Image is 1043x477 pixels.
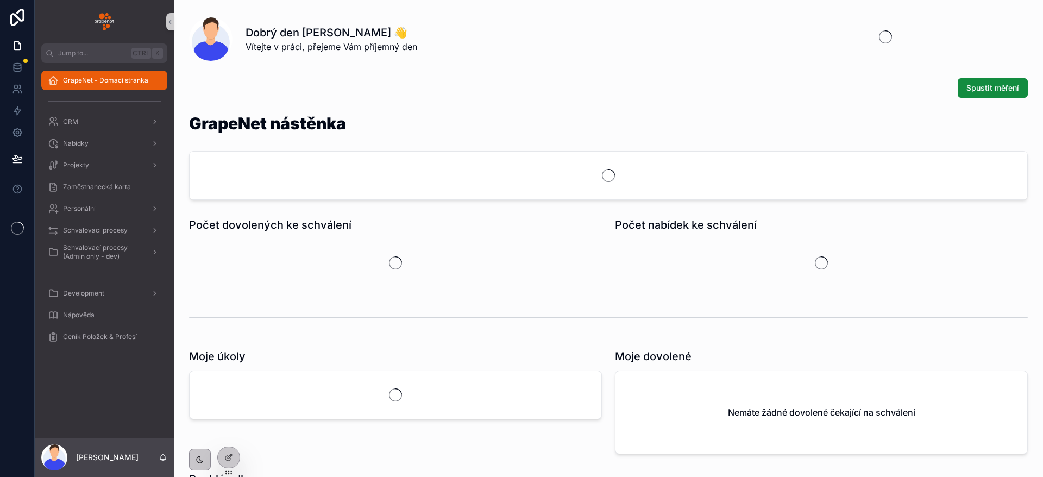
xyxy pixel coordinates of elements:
span: Nápověda [63,311,95,319]
a: GrapeNet - Domací stránka [41,71,167,90]
a: CRM [41,112,167,131]
a: Zaměstnanecká karta [41,177,167,197]
a: Schvalovací procesy [41,221,167,240]
h1: Moje úkoly [189,349,246,364]
span: Development [63,289,104,298]
span: Nabídky [63,139,89,148]
span: K [153,49,162,58]
a: Personální [41,199,167,218]
h1: Počet dovolených ke schválení [189,217,351,233]
span: CRM [63,117,78,126]
a: Nabídky [41,134,167,153]
a: Schvalovací procesy (Admin only - dev) [41,242,167,262]
span: Schvalovací procesy [63,226,128,235]
span: Ceník Položek & Profesí [63,332,137,341]
span: GrapeNet - Domací stránka [63,76,148,85]
span: Zaměstnanecká karta [63,183,131,191]
button: Jump to...CtrlK [41,43,167,63]
h2: Nemáte žádné dovolené čekající na schválení [728,406,915,419]
span: Projekty [63,161,89,170]
span: Spustit měření [966,83,1019,93]
h1: GrapeNet nástěnka [189,115,346,131]
span: Jump to... [58,49,127,58]
a: Development [41,284,167,303]
span: Ctrl [131,48,151,59]
h1: Dobrý den [PERSON_NAME] 👋 [246,25,417,40]
img: App logo [95,13,114,30]
span: Vítejte v práci, přejeme Vám příjemný den [246,40,417,53]
h1: Moje dovolené [615,349,692,364]
button: Spustit měření [958,78,1028,98]
a: Projekty [41,155,167,175]
a: Ceník Položek & Profesí [41,327,167,347]
span: Personální [63,204,96,213]
p: [PERSON_NAME] [76,452,139,463]
span: Schvalovací procesy (Admin only - dev) [63,243,142,261]
h1: Počet nabídek ke schválení [615,217,757,233]
a: Nápověda [41,305,167,325]
div: scrollable content [35,63,174,361]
